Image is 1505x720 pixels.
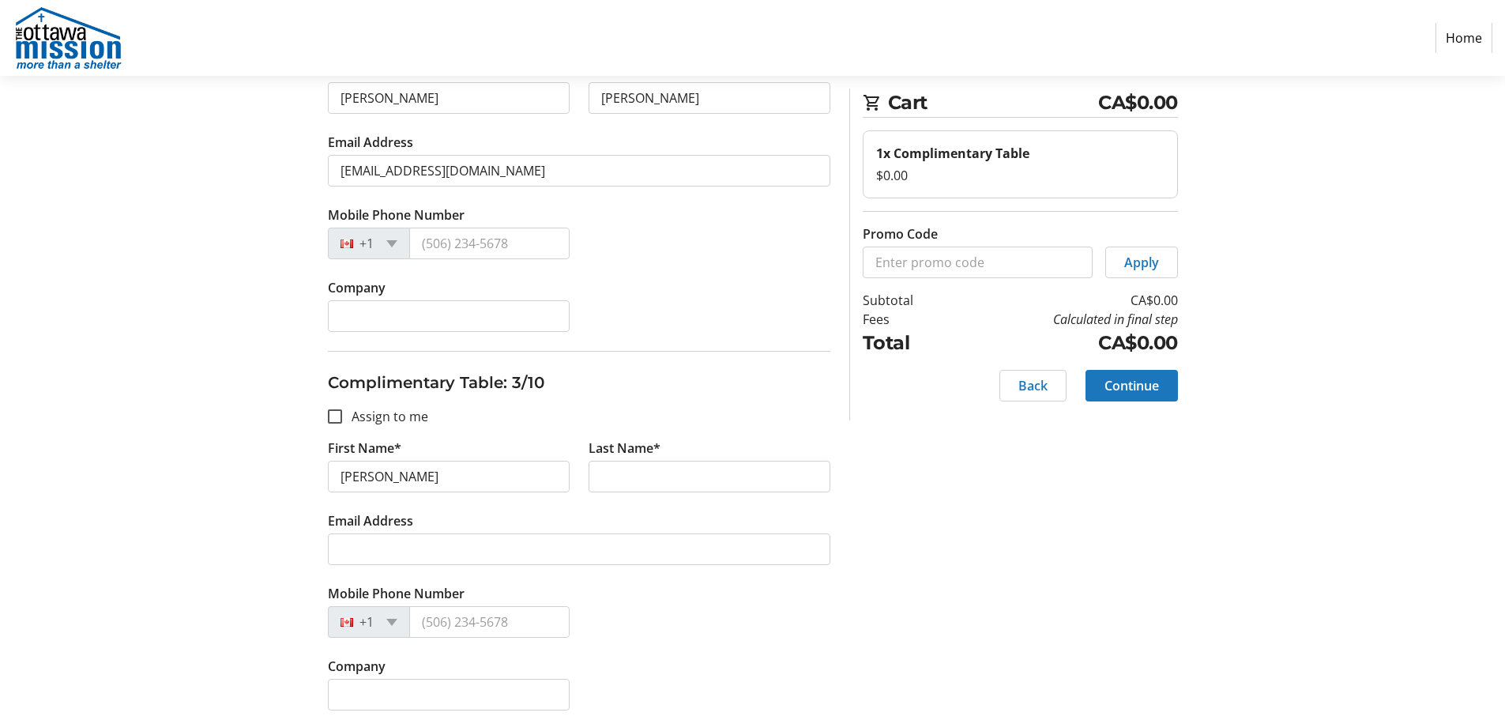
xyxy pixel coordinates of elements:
[328,657,386,676] label: Company
[328,511,413,530] label: Email Address
[328,133,413,152] label: Email Address
[328,205,465,224] label: Mobile Phone Number
[328,584,465,603] label: Mobile Phone Number
[954,329,1178,357] td: CA$0.00
[328,371,830,394] h3: Complimentary Table: 3/10
[999,370,1067,401] button: Back
[328,439,401,458] label: First Name*
[1085,370,1178,401] button: Continue
[1105,247,1178,278] button: Apply
[1104,376,1159,395] span: Continue
[863,310,954,329] td: Fees
[888,89,1099,117] span: Cart
[863,291,954,310] td: Subtotal
[954,291,1178,310] td: CA$0.00
[589,439,660,458] label: Last Name*
[1435,23,1492,53] a: Home
[328,278,386,297] label: Company
[409,228,570,259] input: (506) 234-5678
[13,6,125,70] img: The Ottawa Mission's Logo
[1124,253,1159,272] span: Apply
[876,145,1029,162] strong: 1x Complimentary Table
[863,224,938,243] label: Promo Code
[342,407,428,426] label: Assign to me
[1018,376,1048,395] span: Back
[863,329,954,357] td: Total
[876,166,1164,185] div: $0.00
[863,247,1093,278] input: Enter promo code
[1098,89,1178,117] span: CA$0.00
[954,310,1178,329] td: Calculated in final step
[409,606,570,638] input: (506) 234-5678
